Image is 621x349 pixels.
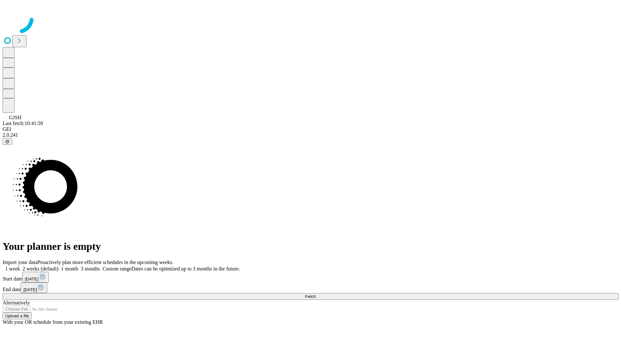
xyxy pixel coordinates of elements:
[305,294,316,299] span: Fetch
[3,138,12,145] button: @
[3,132,618,138] div: 2.0.241
[5,266,20,271] span: 1 week
[3,259,38,265] span: Import your data
[3,319,103,325] span: With your OR schedule from your existing EHR
[3,272,618,282] div: Start date
[3,121,43,126] span: Last fetch: 10:41:59
[23,266,59,271] span: 2 weeks (default)
[3,126,618,132] div: GEI
[21,282,47,293] button: [DATE]
[3,293,618,300] button: Fetch
[131,266,240,271] span: Dates can be optimized up to 3 months in the future.
[3,300,30,305] span: Alternatively
[9,115,21,120] span: GJSH
[23,287,37,292] span: [DATE]
[25,277,38,281] span: [DATE]
[103,266,131,271] span: Custom range
[61,266,78,271] span: 1 month
[5,139,10,144] span: @
[3,240,618,252] h1: Your planner is empty
[3,282,618,293] div: End date
[3,312,32,319] button: Upload a file
[22,272,49,282] button: [DATE]
[38,259,173,265] span: Proactively plan more efficient schedules in the upcoming weeks.
[81,266,100,271] span: 3 months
